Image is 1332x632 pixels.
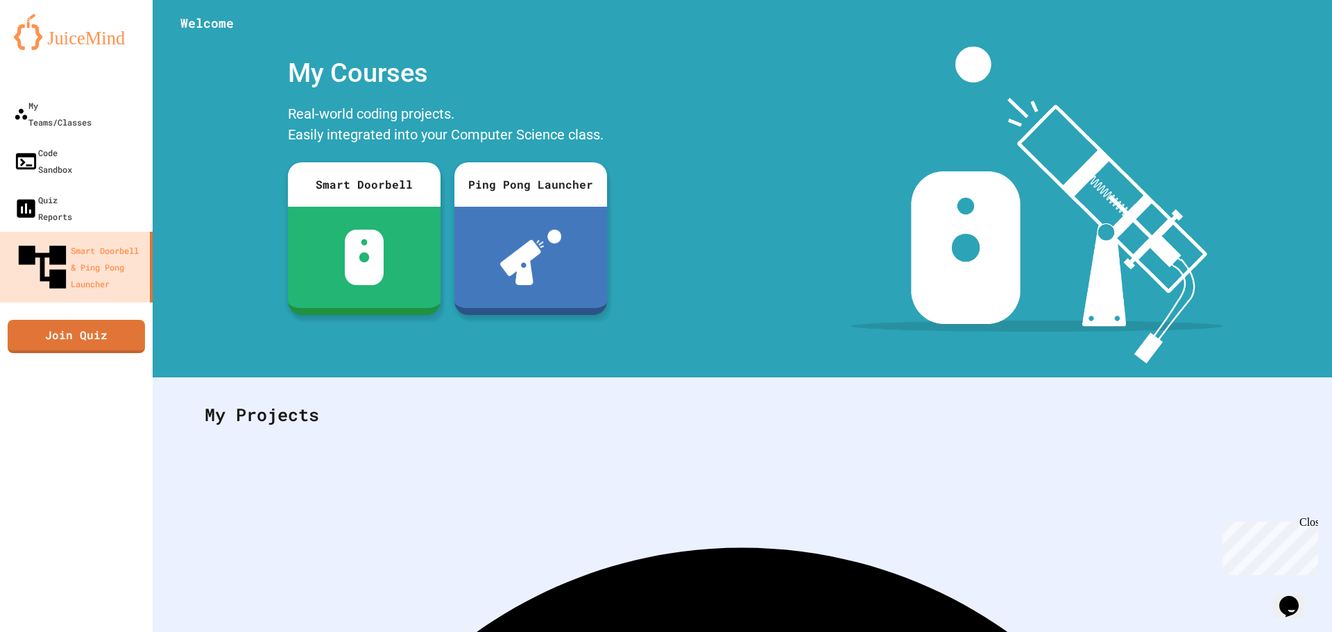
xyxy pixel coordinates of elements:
[454,162,607,207] div: Ping Pong Launcher
[14,144,72,178] div: Code Sandbox
[6,6,96,88] div: Chat with us now!Close
[851,46,1223,364] img: banner-image-my-projects.png
[281,100,614,152] div: Real-world coding projects. Easily integrated into your Computer Science class.
[14,191,72,225] div: Quiz Reports
[500,230,562,285] img: ppl-with-ball.png
[288,162,441,207] div: Smart Doorbell
[8,320,145,353] a: Join Quiz
[345,230,384,285] img: sdb-white.svg
[14,97,92,130] div: My Teams/Classes
[1274,577,1318,618] iframe: chat widget
[1217,516,1318,575] iframe: chat widget
[14,239,144,296] div: Smart Doorbell & Ping Pong Launcher
[191,388,1294,442] div: My Projects
[14,14,139,50] img: logo-orange.svg
[281,46,614,100] div: My Courses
